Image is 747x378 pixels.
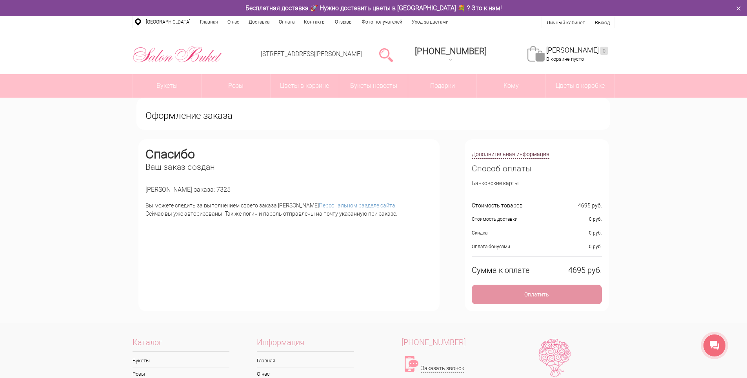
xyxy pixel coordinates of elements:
a: Цветы в коробке [546,74,614,98]
div: Стоимость товаров [472,202,523,210]
a: Розы [202,74,270,98]
a: Персональном разделе сайта. [319,202,396,209]
div: 4695 руб. [578,202,602,210]
a: [PHONE_NUMBER] [374,338,494,347]
span: Кому [477,74,545,98]
a: Букеты невесты [339,74,408,98]
ins: 0 [600,47,608,55]
a: Оплата [274,16,299,28]
a: Заказать звонок [421,364,464,373]
div: Оплата бонусами [472,243,510,251]
a: Главная [195,16,223,28]
img: Цветы Нижний Новгород [133,44,222,65]
span: [PHONE_NUMBER] [415,46,487,56]
div: 0 руб. [589,243,602,251]
div: Ваш заказ создан [145,163,433,171]
span: Информация [257,338,354,352]
div: 4695 руб. [568,266,602,274]
div: Сумма к оплате [472,266,529,274]
a: Выход [595,20,610,25]
div: [PERSON_NAME] заказа: 7325 [145,185,433,194]
a: Подарки [408,74,477,98]
div: Вы можете следить за выполнением своего заказа [PERSON_NAME] Сейчас вы уже авторизованы. Так же л... [145,202,433,218]
a: Главная [257,354,354,367]
a: [PHONE_NUMBER] [410,44,491,66]
a: [GEOGRAPHIC_DATA] [141,16,195,28]
a: [PERSON_NAME] [546,46,608,55]
a: О нас [223,16,244,28]
div: Скидка [472,229,487,237]
span: [PHONE_NUMBER] [402,338,466,347]
div: Бесплатная доставка 🚀 Нужно доставить цветы в [GEOGRAPHIC_DATA] 💐 ? Это к нам! [133,4,615,12]
a: Отзывы [330,16,357,28]
div: Спасибо [145,150,433,158]
div: 0 руб. [589,215,602,224]
a: Личный кабинет [547,20,585,25]
div: Стоимость доставки [472,215,518,224]
a: Букеты [133,354,230,367]
a: Контакты [299,16,330,28]
div: Способ оплаты [472,165,602,173]
a: Букеты [133,74,202,98]
h1: Оформление заказа [136,98,610,130]
div: Банковские карты [472,179,602,187]
a: Доставка [244,16,274,28]
span: Каталог [133,338,230,352]
a: Цветы в корзине [271,74,339,98]
span: В корзине пусто [546,56,584,62]
a: Уход за цветами [407,16,453,28]
div: Дополнительная информация [472,150,549,158]
a: [STREET_ADDRESS][PERSON_NAME] [261,50,362,58]
div: 0 руб. [589,229,602,237]
a: Фото получателей [357,16,407,28]
div: Оплатить [472,285,602,304]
